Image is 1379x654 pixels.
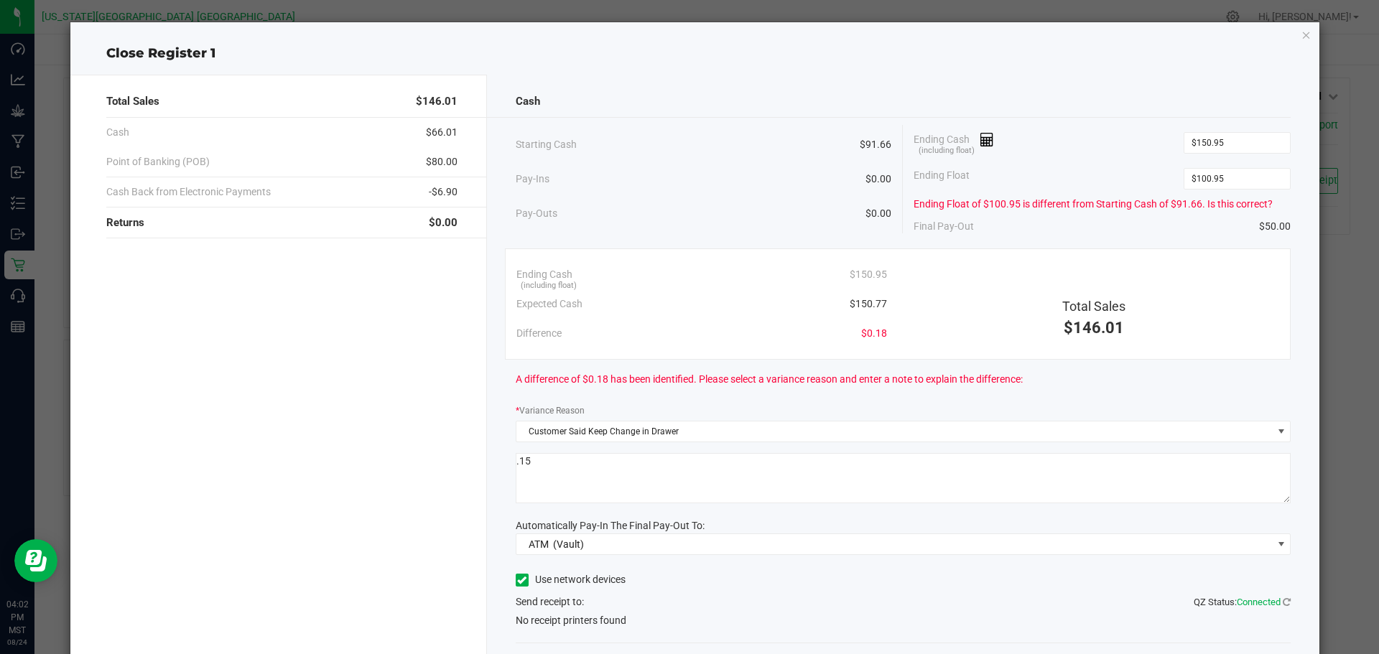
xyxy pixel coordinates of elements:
span: QZ Status: [1194,597,1291,607]
span: Ending Cash [914,132,994,154]
span: A difference of $0.18 has been identified. Please select a variance reason and enter a note to ex... [516,372,1023,387]
span: Starting Cash [516,137,577,152]
span: Cash [516,93,540,110]
span: Ending Float [914,168,970,190]
span: Total Sales [106,93,159,110]
span: $80.00 [426,154,458,169]
span: Pay-Ins [516,172,549,187]
span: $0.00 [865,206,891,221]
span: No receipt printers found [516,613,626,628]
span: Customer Said Keep Change in Drawer [516,421,1273,442]
span: Pay-Outs [516,206,557,221]
span: (including float) [919,145,975,157]
span: Ending Cash [516,267,572,282]
span: $66.01 [426,125,458,140]
label: Variance Reason [516,404,585,417]
span: $91.66 [860,137,891,152]
iframe: Resource center [14,539,57,582]
span: $146.01 [416,93,458,110]
span: $0.00 [429,215,458,231]
span: Cash Back from Electronic Payments [106,184,271,200]
span: Expected Cash [516,296,582,312]
span: (including float) [521,280,577,292]
span: Automatically Pay-In The Final Pay-Out To: [516,520,705,531]
span: $146.01 [1064,319,1124,337]
span: $0.18 [861,326,887,341]
span: Connected [1237,597,1281,607]
span: ATM [529,538,549,550]
span: -$6.90 [429,184,458,200]
span: (Vault) [553,538,584,550]
span: $150.77 [850,296,887,312]
span: Send receipt to: [516,596,584,607]
span: Total Sales [1062,299,1125,314]
span: Final Pay-Out [914,219,974,234]
span: Point of Banking (POB) [106,154,210,169]
span: Cash [106,125,129,140]
span: $150.95 [850,267,887,282]
div: Close Register 1 [70,44,1320,63]
span: $0.00 [865,172,891,187]
div: Ending Float of $100.95 is different from Starting Cash of $91.66. Is this correct? [914,197,1291,212]
div: Returns [106,207,458,238]
span: $50.00 [1259,219,1291,234]
label: Use network devices [516,572,626,587]
span: Difference [516,326,562,341]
